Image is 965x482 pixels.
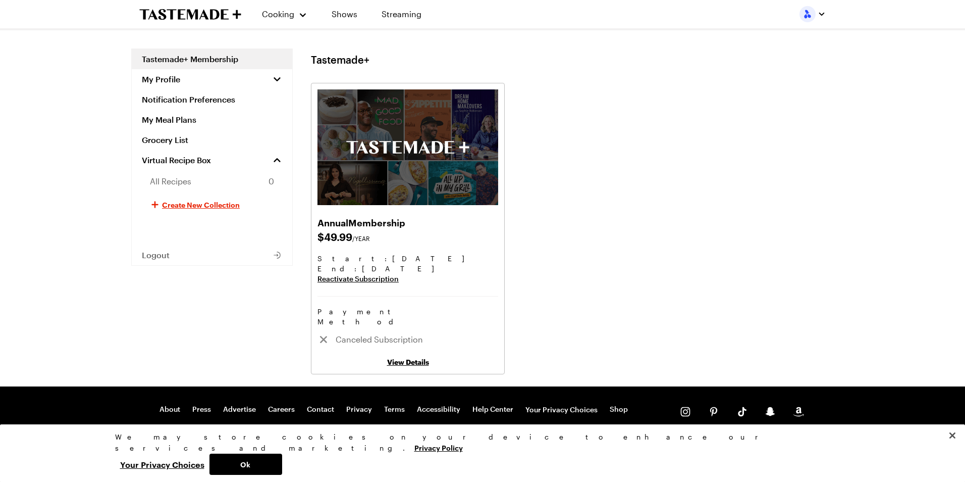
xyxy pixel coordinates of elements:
h2: Annual Membership [317,215,498,229]
a: Virtual Recipe Box [132,150,292,170]
span: $ 49.99 [317,229,498,244]
button: Create New Collection [132,192,292,217]
span: /YEAR [352,235,370,242]
a: Grocery List [132,130,292,150]
a: Accessibility [417,405,460,415]
span: End : [DATE] [317,264,498,274]
button: Cooking [261,2,307,26]
a: More information about your privacy, opens in a new tab [414,443,463,452]
button: Your Privacy Choices [115,454,209,475]
img: Profile picture [799,6,816,22]
h3: Payment Method [317,307,498,327]
a: About [159,405,180,415]
button: My Profile [132,69,292,89]
a: Careers [268,405,295,415]
span: Cooking [262,9,294,19]
span: All Recipes [150,175,191,187]
span: Logout [142,250,170,260]
nav: Footer [159,405,628,415]
a: View Details [387,358,429,366]
a: Notification Preferences [132,89,292,110]
a: My Meal Plans [132,110,292,130]
a: All Recipes0 [132,170,292,192]
span: Virtual Recipe Box [142,155,211,165]
a: Privacy [346,405,372,415]
h1: Tastemade+ [311,54,369,66]
span: My Profile [142,74,180,84]
button: Ok [209,454,282,475]
a: Reactivate Subscription [317,274,498,284]
a: Press [192,405,211,415]
a: Help Center [472,405,513,415]
a: Contact [307,405,334,415]
span: 0 [269,175,274,187]
a: Tastemade+ Membership [132,49,292,69]
a: Terms [384,405,405,415]
button: Your Privacy Choices [525,405,598,415]
button: Close [941,424,963,447]
span: Canceled Subscription [336,333,492,346]
a: Advertise [223,405,256,415]
a: To Tastemade Home Page [139,9,241,20]
button: Logout [132,245,292,265]
span: Create New Collection [162,200,240,210]
div: We may store cookies on your device to enhance our services and marketing. [115,431,842,454]
button: Profile picture [799,6,826,22]
span: Start: [DATE] [317,254,498,264]
a: Shop [610,405,628,415]
div: Privacy [115,431,842,475]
